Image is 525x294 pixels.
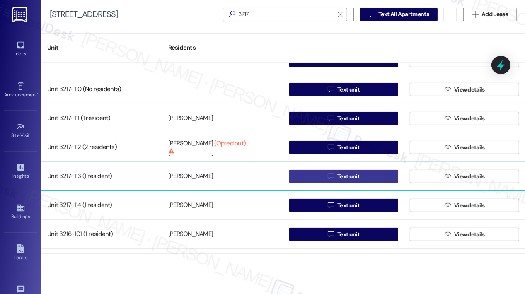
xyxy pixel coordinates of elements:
button: Text unit [289,141,399,154]
div: [PERSON_NAME] [168,172,213,181]
div: [STREET_ADDRESS] [50,10,118,19]
i:  [225,10,238,19]
a: Leads [4,242,37,264]
i:  [328,202,334,209]
button: Text unit [289,170,399,183]
span: Text unit [337,172,360,181]
div: Unit 3217~114 (1 resident) [41,197,162,214]
i:  [445,144,451,151]
i:  [445,86,451,93]
span: Text unit [337,85,360,94]
i:  [328,86,334,93]
i:  [445,231,451,238]
i:  [369,11,375,18]
div: Unit 3217~110 (No residents) [41,81,162,98]
div: Unit [41,38,162,58]
span: Text All Apartments [378,10,429,19]
i:  [328,231,334,238]
div: Unit 3217~112 (2 residents) [41,139,162,156]
button: Text unit [289,83,399,96]
div: [PERSON_NAME] [168,139,246,154]
i:  [445,202,451,209]
div: [PERSON_NAME] [168,230,213,239]
span: View details [454,143,485,152]
button: View details [410,141,519,154]
a: Inbox [4,38,37,60]
a: Site Visit • [4,120,37,142]
button: Text unit [289,228,399,241]
span: View details [454,230,485,239]
span: • [30,131,31,137]
button: Text unit [289,199,399,212]
span: View details [454,201,485,210]
span: Add Lease [481,10,508,19]
i:  [445,115,451,122]
span: View details [454,114,485,123]
button: View details [410,83,519,96]
div: Unit 3217~111 (1 resident) [41,110,162,127]
a: Buildings [4,201,37,223]
input: Search by resident name or unit number [238,9,334,20]
span: • [29,172,30,178]
div: [PERSON_NAME] [168,201,213,210]
span: View details [454,85,485,94]
button: Text All Apartments [360,8,438,21]
div: Unit 3217~113 (1 resident) [41,168,162,185]
span: Text unit [337,230,360,239]
span: Text unit [337,201,360,210]
button: View details [410,228,519,241]
i:  [328,115,334,122]
i:  [328,144,334,151]
button: Clear text [334,8,347,21]
button: View details [410,112,519,125]
button: Add Lease [463,8,517,21]
i:  [328,173,334,180]
div: Residents [162,38,283,58]
button: View details [410,199,519,212]
div: [PERSON_NAME] [168,154,213,163]
a: Insights • [4,160,37,183]
i:  [445,173,451,180]
i:  [338,11,342,18]
span: Text unit [337,143,360,152]
div: [PERSON_NAME] [168,114,213,123]
span: View details [454,172,485,181]
span: Text unit [337,114,360,123]
div: Unit 3216~101 (1 resident) [41,226,162,243]
span: • [37,91,38,96]
button: View details [410,170,519,183]
button: Text unit [289,112,399,125]
i:  [472,11,478,18]
img: ResiDesk Logo [12,7,29,22]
